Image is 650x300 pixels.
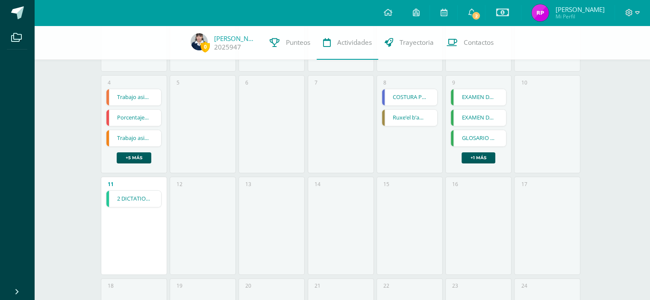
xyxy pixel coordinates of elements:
div: 11 [108,181,114,188]
div: 21 [315,282,321,289]
div: 18 [108,282,114,289]
span: 2 [471,11,481,20]
a: 2025947 [214,43,241,52]
a: GLOSARIO LITERARIO [451,130,506,146]
a: +1 más [462,152,495,163]
span: Contactos [464,38,494,47]
span: Trayectoria [400,38,434,47]
span: Actividades [337,38,372,47]
div: 24 [521,282,527,289]
div: 13 [245,181,251,188]
div: 17 [521,181,527,188]
div: 8 [383,79,386,86]
div: 4 [108,79,111,86]
a: Contactos [440,26,500,60]
a: 2 DICTATIONS [106,191,162,207]
a: Actividades [317,26,378,60]
div: 19 [176,282,182,289]
div: Porcentajes y descuentos | Tarea [106,109,162,126]
div: 9 [452,79,455,86]
div: COSTURA PASADA TRES | Tarea [382,89,438,106]
a: Ruxe’el b’anoj – raíz verbal [382,110,437,126]
div: 7 [315,79,318,86]
a: Punteos [263,26,317,60]
div: 22 [383,282,389,289]
div: 12 [176,181,182,188]
div: EXAMEN DE GRAFISMOS | Tarea [450,109,506,126]
a: COSTURA PASADA TRES [382,89,437,105]
span: Punteos [286,38,310,47]
div: Trabajo asincrónico 31/07 | Tarea [106,130,162,147]
span: Mi Perfil [555,13,604,20]
div: 5 [176,79,179,86]
span: 0 [200,41,210,52]
a: Trabajo asincrónico 31/07 [106,130,162,146]
div: 16 [452,181,458,188]
a: Trabajo asincrónico 31/07 [106,89,162,105]
div: Trabajo asincrónico 31/07 | Tarea [106,89,162,106]
div: 23 [452,282,458,289]
div: 10 [521,79,527,86]
span: [PERSON_NAME] [555,5,604,14]
div: 14 [315,181,321,188]
img: 86b5fdf82b516cd82e2b97a1ad8108b3.png [532,4,549,21]
img: 281c99058e24829d69d51a6d333d6663.png [191,33,208,50]
a: EXAMEN DEL SUJETO [451,89,506,105]
a: Porcentajes y descuentos [106,110,162,126]
div: Ruxe’el b’anoj – raíz verbal | Tarea [382,109,438,126]
div: 15 [383,181,389,188]
div: 20 [245,282,251,289]
a: EXAMEN DE GRAFISMOS [451,110,506,126]
div: 6 [245,79,248,86]
a: [PERSON_NAME] [214,34,257,43]
div: GLOSARIO LITERARIO | Tarea [450,130,506,147]
div: EXAMEN DEL SUJETO | Tarea [450,89,506,106]
a: +5 más [117,152,151,163]
div: 2 DICTATIONS | Tarea [106,190,162,207]
a: Trayectoria [378,26,440,60]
